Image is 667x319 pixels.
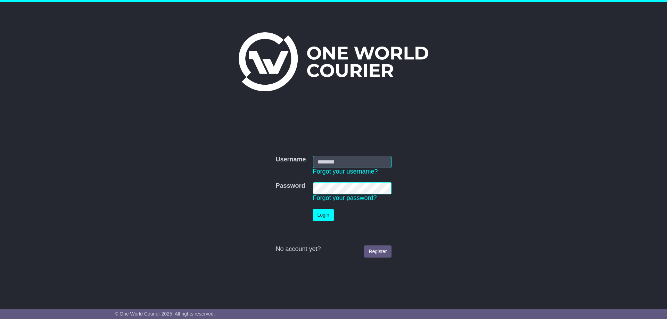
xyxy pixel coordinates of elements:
a: Forgot your username? [313,168,378,175]
label: Password [275,182,305,190]
span: © One World Courier 2025. All rights reserved. [115,311,215,317]
div: No account yet? [275,245,391,253]
a: Forgot your password? [313,194,377,201]
label: Username [275,156,306,163]
button: Login [313,209,334,221]
img: One World [239,32,428,91]
a: Register [364,245,391,258]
